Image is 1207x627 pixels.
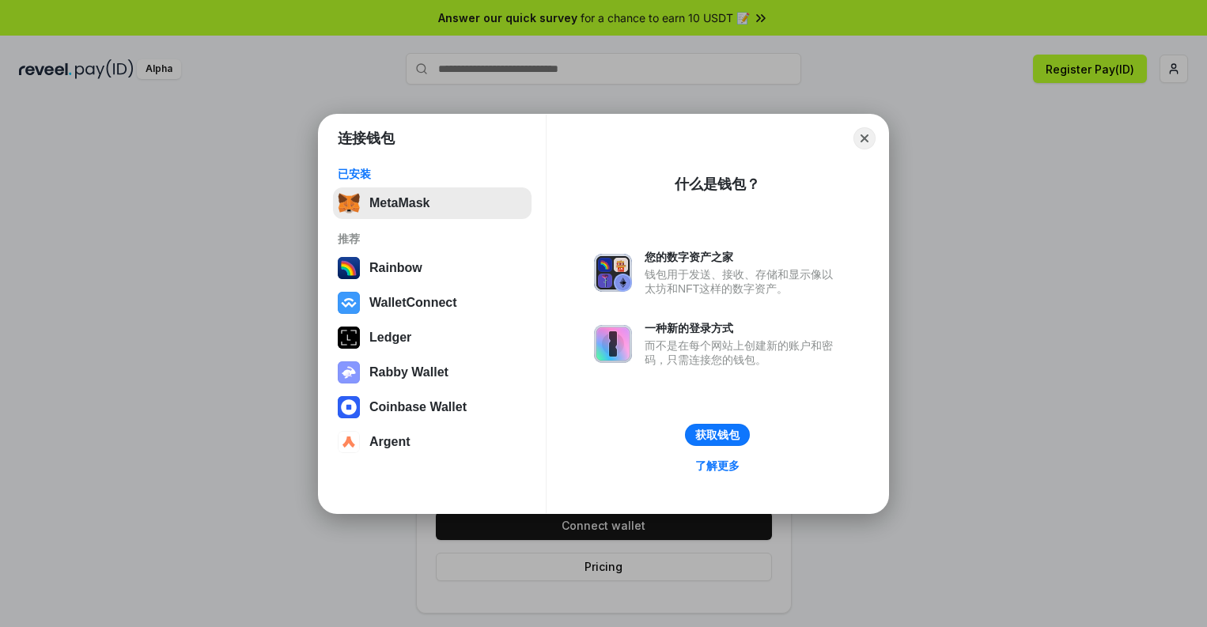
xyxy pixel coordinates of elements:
img: svg+xml,%3Csvg%20xmlns%3D%22http%3A%2F%2Fwww.w3.org%2F2000%2Fsvg%22%20fill%3D%22none%22%20viewBox... [338,361,360,383]
div: 获取钱包 [695,428,740,442]
img: svg+xml,%3Csvg%20xmlns%3D%22http%3A%2F%2Fwww.w3.org%2F2000%2Fsvg%22%20fill%3D%22none%22%20viewBox... [594,325,632,363]
div: 什么是钱包？ [675,175,760,194]
img: svg+xml,%3Csvg%20width%3D%22120%22%20height%3D%22120%22%20viewBox%3D%220%200%20120%20120%22%20fil... [338,257,360,279]
img: svg+xml,%3Csvg%20xmlns%3D%22http%3A%2F%2Fwww.w3.org%2F2000%2Fsvg%22%20fill%3D%22none%22%20viewBox... [594,254,632,292]
img: svg+xml,%3Csvg%20width%3D%2228%22%20height%3D%2228%22%20viewBox%3D%220%200%2028%2028%22%20fill%3D... [338,292,360,314]
div: 钱包用于发送、接收、存储和显示像以太坊和NFT这样的数字资产。 [645,267,841,296]
button: WalletConnect [333,287,532,319]
button: Ledger [333,322,532,353]
div: Argent [369,435,411,449]
button: Coinbase Wallet [333,391,532,423]
button: Argent [333,426,532,458]
button: Rabby Wallet [333,357,532,388]
button: MetaMask [333,187,532,219]
a: 了解更多 [686,455,749,476]
div: Coinbase Wallet [369,400,467,414]
button: Close [853,127,876,149]
div: 而不是在每个网站上创建新的账户和密码，只需连接您的钱包。 [645,338,841,367]
div: WalletConnect [369,296,457,310]
img: svg+xml,%3Csvg%20xmlns%3D%22http%3A%2F%2Fwww.w3.org%2F2000%2Fsvg%22%20width%3D%2228%22%20height%3... [338,327,360,349]
div: 推荐 [338,232,527,246]
div: Rainbow [369,261,422,275]
img: svg+xml,%3Csvg%20width%3D%2228%22%20height%3D%2228%22%20viewBox%3D%220%200%2028%2028%22%20fill%3D... [338,431,360,453]
div: MetaMask [369,196,429,210]
div: Rabby Wallet [369,365,448,380]
h1: 连接钱包 [338,129,395,148]
div: 一种新的登录方式 [645,321,841,335]
div: Ledger [369,330,411,345]
div: 您的数字资产之家 [645,250,841,264]
div: 已安装 [338,167,527,181]
img: svg+xml,%3Csvg%20width%3D%2228%22%20height%3D%2228%22%20viewBox%3D%220%200%2028%2028%22%20fill%3D... [338,396,360,418]
button: 获取钱包 [685,424,750,446]
img: svg+xml,%3Csvg%20fill%3D%22none%22%20height%3D%2233%22%20viewBox%3D%220%200%2035%2033%22%20width%... [338,192,360,214]
button: Rainbow [333,252,532,284]
div: 了解更多 [695,459,740,473]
